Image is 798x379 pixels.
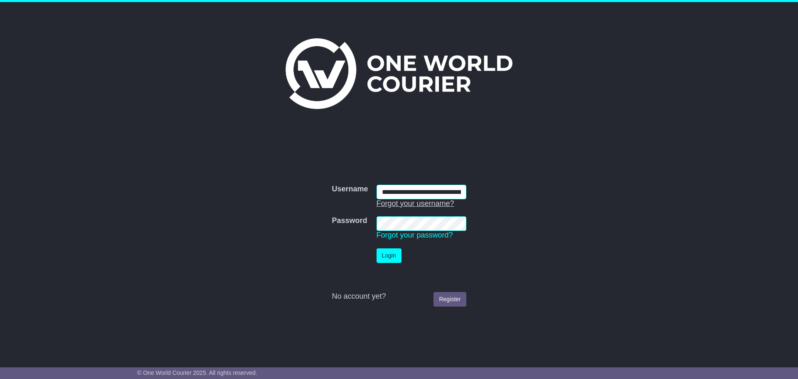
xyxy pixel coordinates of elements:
[377,248,401,263] button: Login
[332,185,368,194] label: Username
[433,292,466,307] a: Register
[377,231,453,239] a: Forgot your password?
[377,199,454,208] a: Forgot your username?
[332,216,367,225] label: Password
[286,38,512,109] img: One World
[137,369,257,376] span: © One World Courier 2025. All rights reserved.
[332,292,466,301] div: No account yet?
